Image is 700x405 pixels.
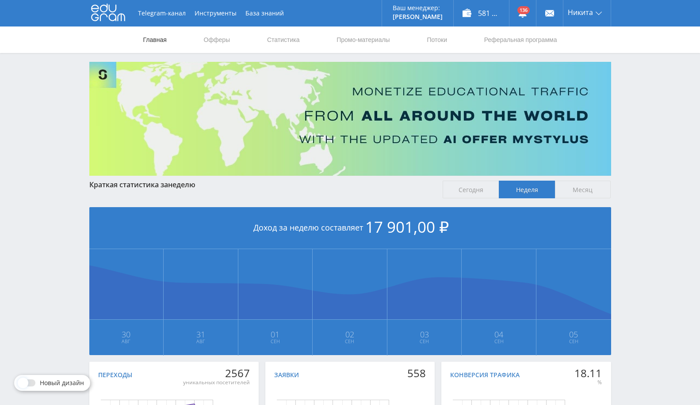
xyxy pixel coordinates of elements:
[393,13,443,20] p: [PERSON_NAME]
[462,331,536,338] span: 04
[239,331,312,338] span: 01
[183,379,250,386] div: уникальных посетителей
[388,338,461,345] span: Сен
[313,338,386,345] span: Сен
[574,379,602,386] div: %
[164,331,237,338] span: 31
[89,181,434,189] div: Краткая статистика за
[142,26,168,53] a: Главная
[388,331,461,338] span: 03
[336,26,390,53] a: Промо-материалы
[574,367,602,379] div: 18.11
[90,331,163,338] span: 30
[537,338,611,345] span: Сен
[266,26,301,53] a: Статистика
[483,26,558,53] a: Реферальная программа
[407,367,426,379] div: 558
[499,181,555,198] span: Неделя
[90,338,163,345] span: Авг
[203,26,231,53] a: Офферы
[239,338,312,345] span: Сен
[537,331,611,338] span: 05
[168,180,195,189] span: неделю
[274,371,299,379] div: Заявки
[450,371,520,379] div: Конверсия трафика
[40,379,84,386] span: Новый дизайн
[462,338,536,345] span: Сен
[393,4,443,11] p: Ваш менеджер:
[313,331,386,338] span: 02
[89,207,611,249] div: Доход за неделю составляет
[365,216,449,237] span: 17 901,00 ₽
[89,62,611,176] img: Banner
[443,181,499,198] span: Сегодня
[426,26,448,53] a: Потоки
[164,338,237,345] span: Авг
[98,371,132,379] div: Переходы
[568,9,593,16] span: Никита
[183,367,250,379] div: 2567
[555,181,611,198] span: Месяц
